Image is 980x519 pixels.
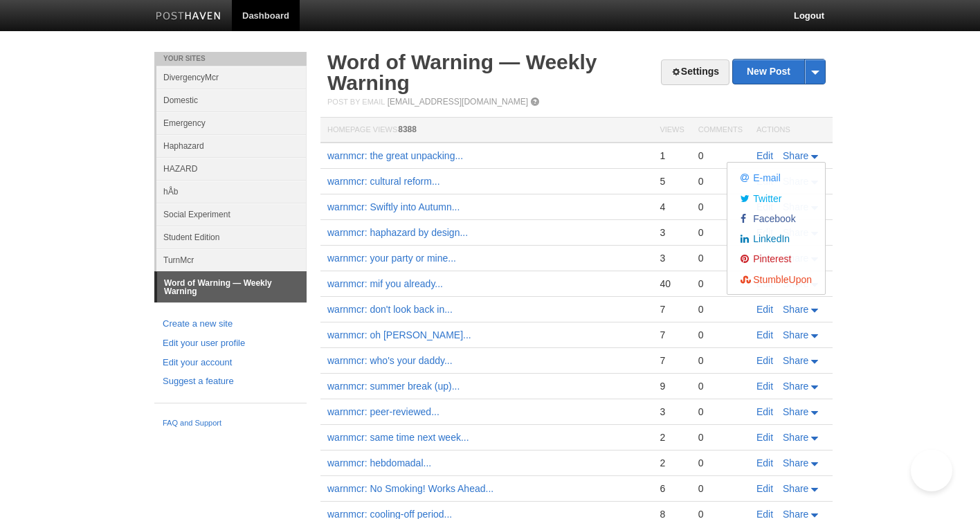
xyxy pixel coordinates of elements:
[691,118,750,143] th: Comments
[783,329,808,340] span: Share
[750,172,781,183] span: E-mail
[750,253,791,264] span: Pinterest
[327,201,460,212] a: warnmcr: Swiftly into Autumn...
[756,355,773,366] a: Edit
[653,118,691,143] th: Views
[698,252,743,264] div: 0
[156,134,307,157] a: Haphazard
[660,175,684,188] div: 5
[660,482,684,495] div: 6
[156,180,307,203] a: hÅb
[783,432,808,443] span: Share
[698,277,743,290] div: 0
[750,274,812,285] span: StumbleUpon
[698,380,743,392] div: 0
[660,149,684,162] div: 1
[660,457,684,469] div: 2
[327,381,460,392] a: warnmcr: summer break (up)...
[731,228,822,248] a: LinkedIn
[327,432,469,443] a: warnmcr: same time next week...
[698,329,743,341] div: 0
[327,406,439,417] a: warnmcr: peer-reviewed...
[660,406,684,418] div: 3
[327,150,463,161] a: warnmcr: the great unpacking...
[163,336,298,351] a: Edit your user profile
[327,304,453,315] a: warnmcr: don't look back in...
[163,317,298,331] a: Create a new site
[783,304,808,315] span: Share
[698,406,743,418] div: 0
[731,268,822,289] a: StumbleUpon
[660,329,684,341] div: 7
[698,226,743,239] div: 0
[660,252,684,264] div: 3
[783,457,808,468] span: Share
[156,157,307,180] a: HAZARD
[327,457,431,468] a: warnmcr: hebdomadal...
[327,355,453,366] a: warnmcr: who's your daddy...
[661,60,729,85] a: Settings
[733,60,825,84] a: New Post
[156,226,307,248] a: Student Edition
[327,227,468,238] a: warnmcr: haphazard by design...
[327,278,443,289] a: warnmcr: mif you already...
[154,52,307,66] li: Your Sites
[320,118,653,143] th: Homepage Views
[327,51,597,94] a: Word of Warning — Weekly Warning
[750,213,796,224] span: Facebook
[327,98,385,106] span: Post by Email
[756,304,773,315] a: Edit
[156,111,307,134] a: Emergency
[660,380,684,392] div: 9
[163,374,298,389] a: Suggest a feature
[731,167,822,188] a: E-mail
[156,12,221,22] img: Posthaven-bar
[660,201,684,213] div: 4
[698,303,743,316] div: 0
[731,208,822,228] a: Facebook
[163,417,298,430] a: FAQ and Support
[156,89,307,111] a: Domestic
[756,150,773,161] a: Edit
[750,233,790,244] span: LinkedIn
[698,175,743,188] div: 0
[660,431,684,444] div: 2
[698,482,743,495] div: 0
[398,125,417,134] span: 8388
[156,203,307,226] a: Social Experiment
[698,149,743,162] div: 0
[756,381,773,392] a: Edit
[327,483,493,494] a: warnmcr: No Smoking! Works Ahead...
[156,248,307,271] a: TurnMcr
[731,188,822,208] a: Twitter
[756,483,773,494] a: Edit
[783,483,808,494] span: Share
[660,303,684,316] div: 7
[750,193,781,204] span: Twitter
[660,354,684,367] div: 7
[157,272,307,302] a: Word of Warning — Weekly Warning
[327,253,456,264] a: warnmcr: your party or mine...
[388,97,528,107] a: [EMAIL_ADDRESS][DOMAIN_NAME]
[756,457,773,468] a: Edit
[783,355,808,366] span: Share
[327,176,440,187] a: warnmcr: cultural reform...
[911,450,952,491] iframe: Help Scout Beacon - Open
[698,354,743,367] div: 0
[660,277,684,290] div: 40
[698,201,743,213] div: 0
[783,150,808,161] span: Share
[327,329,471,340] a: warnmcr: oh [PERSON_NAME]...
[756,432,773,443] a: Edit
[163,356,298,370] a: Edit your account
[698,431,743,444] div: 0
[731,248,822,268] a: Pinterest
[660,226,684,239] div: 3
[756,329,773,340] a: Edit
[156,66,307,89] a: DivergencyMcr
[783,381,808,392] span: Share
[756,406,773,417] a: Edit
[783,406,808,417] span: Share
[698,457,743,469] div: 0
[750,118,833,143] th: Actions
